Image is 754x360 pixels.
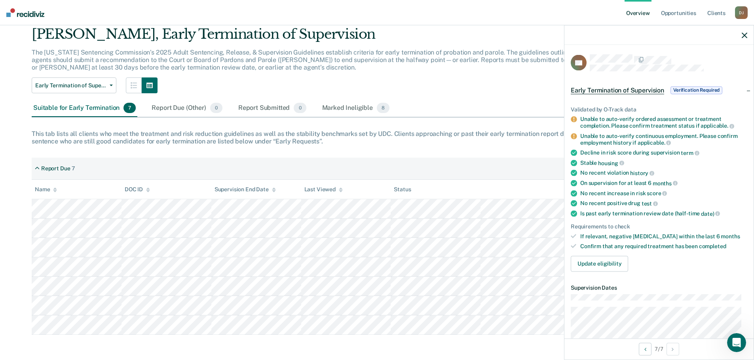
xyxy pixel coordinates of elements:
p: How can we help? [16,83,142,96]
span: Verification Required [670,86,722,94]
span: months [721,233,740,239]
div: Marked Ineligible [321,100,391,117]
div: This tab lists all clients who meet the treatment and risk reduction guidelines as well as the st... [32,130,722,145]
div: Suitable for Early Termination [32,100,137,117]
span: 0 [294,103,306,113]
div: Send us a message [16,158,132,167]
div: Stable [580,159,747,166]
div: If relevant, negative [MEDICAL_DATA] within the last 6 [580,233,747,240]
button: Update eligibility [571,256,628,271]
span: term [681,149,699,156]
div: Last Viewed [304,186,343,193]
div: [PERSON_NAME], Early Termination of Supervision [32,26,597,49]
span: 0 [210,103,222,113]
div: 7 / 7 [564,338,754,359]
dt: Supervision Dates [571,284,747,291]
span: test [642,200,658,206]
span: months [653,180,678,186]
span: 7 [123,103,136,113]
span: Awesome, thank you. [35,125,95,132]
span: Home [30,266,48,272]
div: Report Submitted [237,100,308,117]
img: Profile image for Kim [78,13,93,28]
div: Recent messageProfile image for RajanAwesome, thank you.Rajan•[DATE] [8,106,150,148]
div: Status [394,186,411,193]
div: Recent message [16,113,142,121]
span: Early Termination of Supervision [35,82,106,89]
div: Close [136,13,150,27]
button: Previous Opportunity [639,343,651,355]
div: On supervision for at least 6 [580,179,747,187]
img: Profile image for Rajan [16,125,32,141]
div: Decline in risk score during supervision [580,149,747,156]
img: logo [16,15,59,28]
div: Profile image for Krysty [108,13,123,28]
div: 7 [72,165,75,172]
div: No recent positive drug [580,200,747,207]
div: Requirements to check [571,223,747,230]
div: Report Due [41,165,70,172]
div: No recent increase in risk [580,190,747,197]
div: Report Due (Other) [150,100,224,117]
span: Messages [105,266,133,272]
div: Supervision End Date [215,186,276,193]
div: Name [35,186,57,193]
span: history [630,170,654,176]
div: Confirm that any required treatment has been [580,243,747,249]
img: Recidiviz [6,8,44,17]
span: Early Termination of Supervision [571,86,664,94]
div: Rajan [35,133,51,141]
div: Send us a message [8,152,150,173]
span: 8 [377,103,389,113]
div: Early Termination of SupervisionVerification Required [564,77,754,103]
img: Profile image for Rajan [93,13,108,28]
p: Hi [PERSON_NAME] 👋 [16,56,142,83]
button: Next Opportunity [667,343,679,355]
span: score [647,190,667,196]
div: Validated by O-Track data [571,106,747,113]
div: Profile image for RajanAwesome, thank you.Rajan•[DATE] [8,118,150,147]
div: Is past early termination review date (half-time [580,210,747,217]
button: Messages [79,247,158,278]
div: No recent violation [580,170,747,177]
div: DOC ID [125,186,150,193]
p: The [US_STATE] Sentencing Commission’s 2025 Adult Sentencing, Release, & Supervision Guidelines e... [32,49,595,71]
div: • [DATE] [52,133,74,141]
div: D J [735,6,748,19]
div: Unable to auto-verify ordered assessment or treatment completion. Please confirm treatment status... [580,116,747,129]
iframe: Intercom live chat [727,333,746,352]
span: housing [598,160,624,166]
div: Unable to auto-verify continuous employment. Please confirm employment history if applicable. [580,132,747,146]
span: completed [699,243,726,249]
span: date) [701,210,720,217]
